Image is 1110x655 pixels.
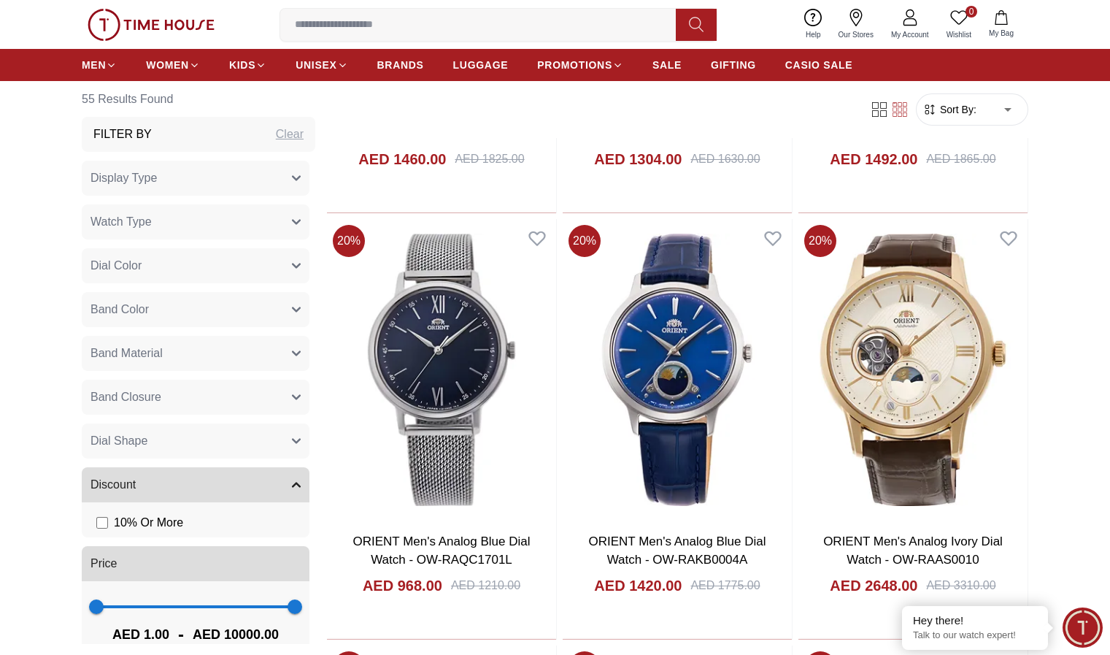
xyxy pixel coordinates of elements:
p: Talk to our watch expert! [913,629,1037,642]
span: KIDS [229,58,255,72]
div: AED 1630.00 [690,150,760,168]
a: WOMEN [146,52,200,78]
span: PROMOTIONS [537,58,612,72]
button: Discount [82,467,309,502]
button: Display Type [82,161,309,196]
span: 0 [966,6,977,18]
div: Chat Widget [1063,608,1103,648]
a: ORIENT Men's Analog Blue Dial Watch - OW-RAKB0004A [589,535,766,567]
img: ORIENT Men's Analog Ivory Dial Watch - OW-RAAS0010 [798,219,1028,521]
span: Discount [90,476,136,494]
a: 0Wishlist [938,6,980,43]
button: My Bag [980,7,1022,42]
a: ORIENT Men's Analog Blue Dial Watch - OW-RAQC1701L [353,535,531,567]
h4: AED 2648.00 [830,575,917,596]
span: 20 % [804,225,836,257]
a: LUGGAGE [453,52,509,78]
div: Clear [276,126,304,143]
img: ORIENT Men's Analog Blue Dial Watch - OW-RAQC1701L [327,219,556,521]
a: MEN [82,52,117,78]
div: Hey there! [913,613,1037,628]
span: Watch Type [90,213,152,231]
span: Band Color [90,301,149,318]
h4: AED 1460.00 [358,149,446,169]
span: Display Type [90,169,157,187]
span: WOMEN [146,58,189,72]
a: SALE [652,52,682,78]
button: Sort By: [922,102,976,117]
a: PROMOTIONS [537,52,623,78]
span: My Bag [983,28,1020,39]
h6: 55 Results Found [82,82,315,117]
span: Band Material [90,345,163,362]
span: LUGGAGE [453,58,509,72]
a: KIDS [229,52,266,78]
h4: AED 1304.00 [594,149,682,169]
span: Wishlist [941,29,977,40]
button: Price [82,546,309,581]
a: BRANDS [377,52,424,78]
input: 10% Or More [96,517,108,529]
a: Our Stores [830,6,882,43]
div: AED 1825.00 [455,150,524,168]
h3: Filter By [93,126,152,143]
span: Our Stores [833,29,879,40]
div: AED 1210.00 [451,577,520,594]
span: Help [800,29,827,40]
span: AED 1.00 [112,624,169,645]
span: AED 10000.00 [193,624,279,645]
button: Band Closure [82,380,309,415]
button: Band Material [82,336,309,371]
span: GIFTING [711,58,756,72]
a: CASIO SALE [785,52,853,78]
span: Dial Color [90,257,142,275]
a: Help [797,6,830,43]
div: AED 1775.00 [690,577,760,594]
h4: AED 1492.00 [830,149,917,169]
span: MEN [82,58,106,72]
span: Sort By: [937,102,976,117]
span: 20 % [333,225,365,257]
h4: AED 1420.00 [594,575,682,596]
a: UNISEX [296,52,347,78]
span: SALE [652,58,682,72]
div: AED 1865.00 [926,150,995,168]
button: Dial Color [82,248,309,283]
span: 10 % Or More [114,514,183,532]
span: Dial Shape [90,432,147,450]
button: Watch Type [82,204,309,240]
img: ORIENT Men's Analog Blue Dial Watch - OW-RAKB0004A [563,219,792,521]
span: 20 % [569,225,601,257]
span: UNISEX [296,58,336,72]
span: CASIO SALE [785,58,853,72]
button: Band Color [82,292,309,327]
span: Price [90,555,117,572]
span: My Account [885,29,935,40]
h4: AED 968.00 [363,575,442,596]
span: Band Closure [90,388,161,406]
span: - [169,623,193,646]
span: BRANDS [377,58,424,72]
div: AED 3310.00 [926,577,995,594]
a: ORIENT Men's Analog Ivory Dial Watch - OW-RAAS0010 [823,535,1003,567]
a: GIFTING [711,52,756,78]
img: ... [88,9,215,41]
button: Dial Shape [82,424,309,459]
